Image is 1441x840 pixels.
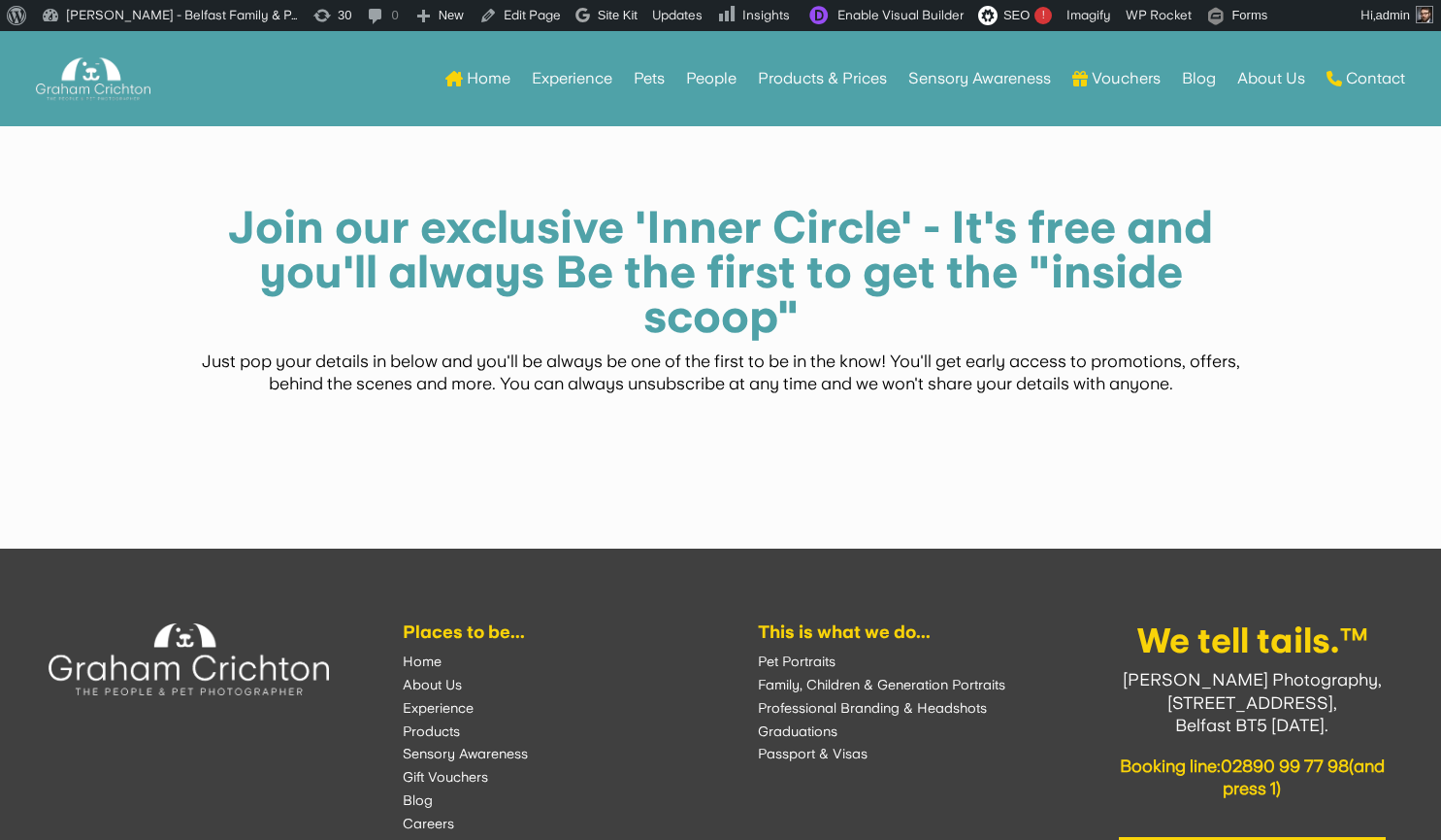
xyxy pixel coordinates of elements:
[1237,41,1305,117] a: About Us
[403,654,442,669] a: Home
[1003,8,1030,22] span: SEO
[758,723,837,739] a: Graduations
[908,41,1051,117] a: Sensory Awareness
[36,52,150,106] img: Graham Crichton Photography Logo
[1167,692,1337,713] span: [STREET_ADDRESS],
[403,746,528,761] a: Sensory Awareness
[197,205,1245,350] h1: Join our exclusive 'Inner Circle' - It's free and you'll always Be the first to get the "inside s...
[197,350,1245,396] p: Just pop your details in below and you'll be always be one of the first to be in the know! You'll...
[758,746,868,761] a: Passport & Visas
[758,623,1038,651] h6: This is what we do...
[1112,623,1392,668] h3: We tell tails.™
[598,8,638,22] span: Site Kit
[532,41,612,117] a: Experience
[1326,41,1405,117] a: Contact
[403,816,454,831] a: Careers
[445,41,510,117] a: Home
[1072,41,1161,117] a: Vouchers
[1120,756,1385,799] span: Booking line: (and press 1)
[758,654,835,669] a: Pet Portraits
[403,700,474,716] a: Experience
[758,700,987,716] a: Professional Branding & Headshots
[1175,715,1328,735] span: Belfast BT5 [DATE].
[758,41,887,117] a: Products & Prices
[403,792,433,808] a: Blog
[758,677,1005,692] a: Family, Children & Generation Portraits
[634,41,665,117] a: Pets
[49,623,329,695] img: Experience the Experience
[403,677,462,692] a: About Us
[403,769,488,785] a: Gift Vouchers
[1123,669,1382,689] span: [PERSON_NAME] Photography,
[403,623,683,651] h6: Places to be...
[1182,41,1216,117] a: Blog
[1221,756,1349,776] a: 02890 99 77 98
[403,723,460,739] a: Products
[686,41,737,117] a: People
[1376,8,1410,22] span: admin
[1034,7,1052,24] div: !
